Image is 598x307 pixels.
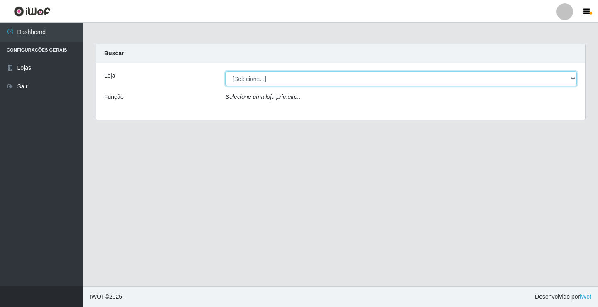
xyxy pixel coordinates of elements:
[225,93,302,100] i: Selecione uma loja primeiro...
[535,292,591,301] span: Desenvolvido por
[104,93,124,101] label: Função
[104,71,115,80] label: Loja
[104,50,124,56] strong: Buscar
[580,293,591,300] a: iWof
[90,292,124,301] span: © 2025 .
[14,6,51,17] img: CoreUI Logo
[90,293,105,300] span: IWOF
